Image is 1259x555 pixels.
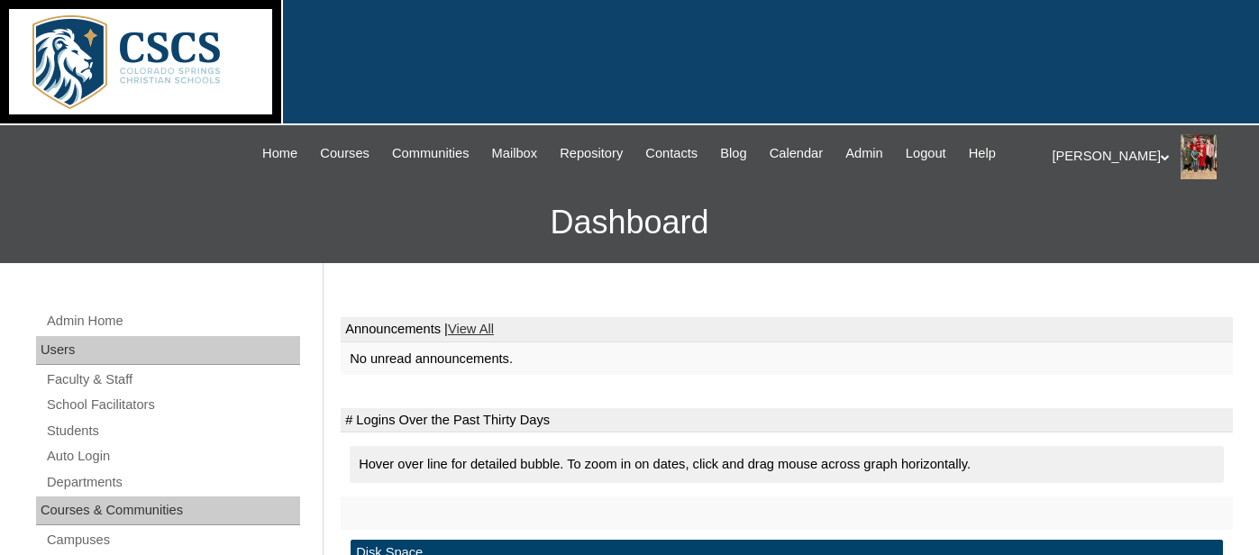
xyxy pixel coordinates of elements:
div: Users [36,336,300,365]
div: [PERSON_NAME] [1053,134,1242,179]
a: Home [253,143,306,164]
td: Announcements | [341,317,1233,342]
a: Calendar [761,143,832,164]
a: School Facilitators [45,394,300,416]
span: Blog [720,143,746,164]
span: Logout [906,143,946,164]
span: Courses [320,143,369,164]
a: Admin [836,143,892,164]
td: # Logins Over the Past Thirty Days [341,408,1233,433]
div: Hover over line for detailed bubble. To zoom in on dates, click and drag mouse across graph horiz... [350,446,1224,483]
a: Courses [311,143,379,164]
a: Faculty & Staff [45,368,300,391]
a: Repository [551,143,632,164]
h3: Dashboard [9,182,1250,263]
a: Help [960,143,1005,164]
span: Repository [560,143,623,164]
a: View All [448,322,494,336]
a: Blog [711,143,755,164]
span: Mailbox [492,143,538,164]
a: Communities [383,143,479,164]
img: Stephanie Phillips [1181,134,1217,179]
span: Home [262,143,297,164]
img: logo-white.png [9,9,272,114]
a: Contacts [636,143,707,164]
a: Auto Login [45,445,300,468]
a: Logout [897,143,955,164]
a: Mailbox [483,143,547,164]
a: Admin Home [45,310,300,332]
a: Students [45,420,300,442]
td: No unread announcements. [341,342,1233,376]
span: Calendar [770,143,823,164]
a: Departments [45,471,300,494]
span: Admin [845,143,883,164]
div: Courses & Communities [36,496,300,525]
span: Contacts [645,143,698,164]
span: Communities [392,143,470,164]
span: Help [969,143,996,164]
a: Campuses [45,529,300,551]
